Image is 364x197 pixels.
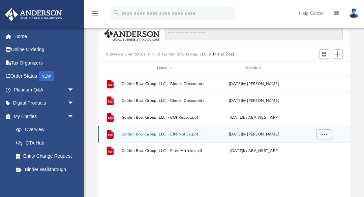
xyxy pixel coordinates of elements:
a: Home [5,30,84,43]
i: menu [91,9,99,17]
div: Modified [210,65,297,71]
input: Search files and folders [165,27,342,40]
div: [DATE] by [PERSON_NAME] [211,81,297,87]
div: [DATE] by ABA_NEST_APP [211,148,297,154]
a: Overview [9,123,84,136]
img: User Pic [349,8,359,18]
div: [DATE] by [PERSON_NAME] [211,97,297,104]
span: arrow_drop_down [67,83,81,97]
span: arrow_drop_down [67,110,81,123]
a: Tax Organizers [5,56,84,70]
a: Order StatusNEW [5,70,84,83]
img: Anderson Advisors Platinum Portal [3,8,64,21]
i: search [113,9,120,16]
button: More options [316,129,332,139]
a: My Entitiesarrow_drop_down [5,110,84,123]
button: Golden Bow Group, LLC - Binder Documents - DocuSigned.pdf [121,82,208,86]
button: Golden Bow Group, LLC [162,51,207,57]
button: Golden Bow Group, LLC - Binder Documents.pdf [121,98,208,103]
div: [DATE] by [PERSON_NAME] [211,131,297,137]
button: Golden Bow Group, LLC - BOI Report.pdf [121,115,208,120]
div: Name [121,65,208,71]
button: Add [333,49,343,59]
div: id [101,65,118,71]
a: menu [91,13,99,17]
a: Digital Productsarrow_drop_down [5,96,84,110]
button: Viewable-ClientDocs [105,51,145,57]
div: [DATE] by ABA_NEST_APP [211,114,297,120]
a: Binder Walkthrough [9,163,84,176]
button: Golden Bow Group, LLC - EIN Notice.pdf [121,132,208,136]
div: id [300,65,347,71]
span: arrow_drop_down [67,96,81,110]
button: ··· [152,51,156,57]
a: Entity Change Request [9,150,84,163]
div: NEW [39,71,54,81]
a: Online Ordering [5,43,84,56]
button: Golden Bow Group, LLC - Filed Articles.pdf [121,149,208,153]
a: Platinum Q&Aarrow_drop_down [5,83,84,96]
a: CTA Hub [9,136,84,150]
button: Switch to Grid View [319,49,329,59]
button: Initial Docs [213,51,235,57]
